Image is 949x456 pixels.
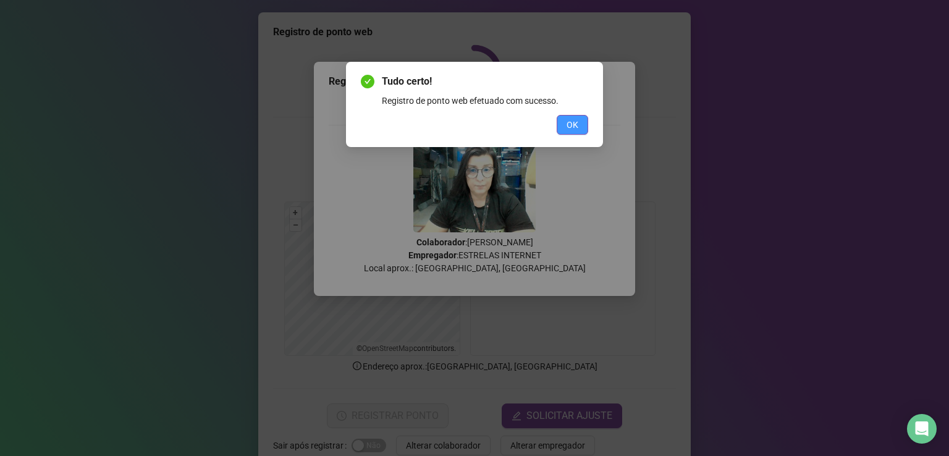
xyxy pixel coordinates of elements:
[361,75,374,88] span: check-circle
[557,115,588,135] button: OK
[567,118,578,132] span: OK
[382,74,588,89] span: Tudo certo!
[382,94,588,108] div: Registro de ponto web efetuado com sucesso.
[907,414,937,444] div: Open Intercom Messenger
